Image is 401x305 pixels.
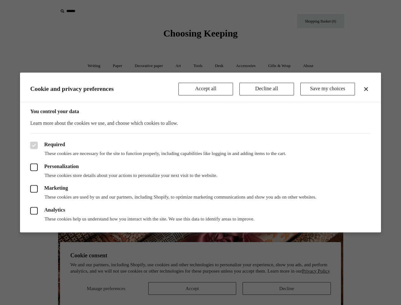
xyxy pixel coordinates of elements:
[30,173,371,179] p: These cookies store details about your actions to personalize your next visit to the website.
[30,151,371,157] p: These cookies are necessary for the site to function properly, including capabilities like loggin...
[300,83,355,95] button: Save my choices
[30,216,371,222] p: These cookies help us understand how you interact with the site. We use this data to identify are...
[178,83,233,95] button: Accept all
[30,142,371,149] label: Required
[30,108,371,115] h3: You control your data
[239,83,294,95] button: Decline all
[30,119,371,127] p: Learn more about the cookies we use, and choose which cookies to allow.
[30,185,371,193] label: Marketing
[30,85,178,93] h2: Cookie and privacy preferences
[30,163,371,171] label: Personalization
[362,85,370,93] button: Close dialog
[30,207,371,214] label: Analytics
[30,194,371,201] p: These cookies are used by us and our partners, including Shopify, to optimize marketing communica...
